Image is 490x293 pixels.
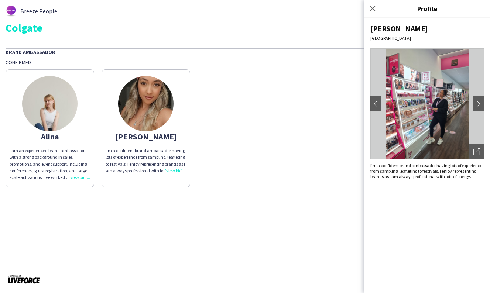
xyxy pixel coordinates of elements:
[106,133,186,140] div: [PERSON_NAME]
[6,22,484,33] div: Colgate
[10,133,90,140] div: Alina
[370,163,484,179] div: I’m a confident brand ambassador having lots of experience from sampling, leafleting to festivals...
[370,35,484,41] div: [GEOGRAPHIC_DATA]
[20,8,57,14] span: Breeze People
[370,48,484,159] img: Crew avatar or photo
[6,48,484,55] div: Brand Ambassador
[118,76,174,131] img: thumb-63f53f61b6fa0.jpg
[7,274,40,284] img: Powered by Liveforce
[6,59,484,66] div: Confirmed
[364,4,490,13] h3: Profile
[10,147,90,181] div: I am an experienced brand ambassador with a strong background in sales, promotions, and event sup...
[6,6,17,17] img: thumb-62876bd588459.png
[22,76,78,131] img: thumb-68a5d9b979bf6.jpg
[106,147,186,174] div: I’m a confident brand ambassador having lots of experience from sampling, leafleting to festivals...
[469,144,484,159] div: Open photos pop-in
[370,24,484,34] div: [PERSON_NAME]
